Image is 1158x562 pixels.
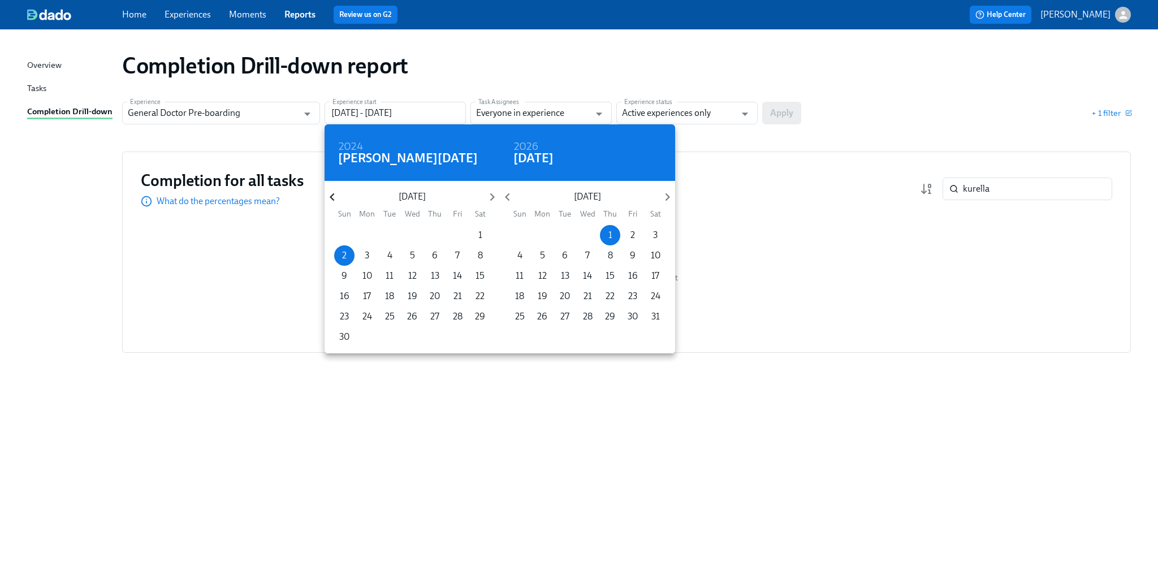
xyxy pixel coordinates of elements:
[340,191,484,203] p: [DATE]
[453,270,462,282] p: 14
[402,245,422,266] button: 5
[513,141,538,153] button: 2026
[600,225,620,245] button: 1
[385,310,395,323] p: 25
[402,209,422,219] span: Wed
[357,266,377,286] button: 10
[517,249,522,262] p: 4
[623,225,643,245] button: 2
[407,310,417,323] p: 26
[606,270,615,282] p: 15
[342,270,347,282] p: 9
[516,270,524,282] p: 11
[515,191,659,203] p: [DATE]
[362,270,372,282] p: 10
[334,327,355,347] button: 30
[470,225,490,245] button: 1
[338,141,363,153] button: 2024
[425,209,445,219] span: Thu
[425,306,445,327] button: 27
[342,249,347,262] p: 2
[478,229,482,241] p: 1
[453,310,463,323] p: 28
[600,306,620,327] button: 29
[386,270,394,282] p: 11
[623,209,643,219] span: Fri
[645,209,666,219] span: Sat
[555,286,575,306] button: 20
[608,249,613,262] p: 8
[515,290,524,302] p: 18
[447,306,468,327] button: 28
[577,266,598,286] button: 14
[339,331,349,343] p: 30
[645,286,666,306] button: 24
[334,286,355,306] button: 16
[628,270,638,282] p: 16
[540,249,545,262] p: 5
[628,290,637,302] p: 23
[651,290,660,302] p: 24
[338,150,478,167] h4: [PERSON_NAME][DATE]
[431,270,439,282] p: 13
[387,249,392,262] p: 4
[408,270,417,282] p: 12
[560,310,569,323] p: 27
[532,245,552,266] button: 5
[334,306,355,327] button: 23
[447,266,468,286] button: 14
[425,286,445,306] button: 20
[532,209,552,219] span: Mon
[447,245,468,266] button: 7
[645,306,666,327] button: 31
[425,266,445,286] button: 13
[334,209,355,219] span: Sun
[357,306,377,327] button: 24
[513,153,554,164] button: [DATE]
[645,266,666,286] button: 17
[476,270,485,282] p: 15
[600,209,620,219] span: Thu
[455,249,460,262] p: 7
[363,290,371,302] p: 17
[532,286,552,306] button: 19
[555,306,575,327] button: 27
[410,249,415,262] p: 5
[357,286,377,306] button: 17
[585,249,590,262] p: 7
[653,229,658,241] p: 3
[447,286,468,306] button: 21
[562,249,568,262] p: 6
[408,290,417,302] p: 19
[584,290,592,302] p: 21
[334,245,355,266] button: 2
[532,266,552,286] button: 12
[532,306,552,327] button: 26
[513,150,554,167] h4: [DATE]
[470,245,490,266] button: 8
[340,290,349,302] p: 16
[476,290,485,302] p: 22
[577,286,598,306] button: 21
[538,270,547,282] p: 12
[338,153,478,164] button: [PERSON_NAME][DATE]
[645,225,666,245] button: 3
[509,209,530,219] span: Sun
[577,209,598,219] span: Wed
[561,270,569,282] p: 13
[340,310,349,323] p: 23
[605,310,615,323] p: 29
[555,266,575,286] button: 13
[515,310,525,323] p: 25
[470,209,490,219] span: Sat
[537,310,547,323] p: 26
[432,249,438,262] p: 6
[608,229,612,241] p: 1
[509,286,530,306] button: 18
[470,306,490,327] button: 29
[623,286,643,306] button: 23
[651,270,659,282] p: 17
[357,209,377,219] span: Mon
[513,138,538,156] h6: 2026
[478,249,483,262] p: 8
